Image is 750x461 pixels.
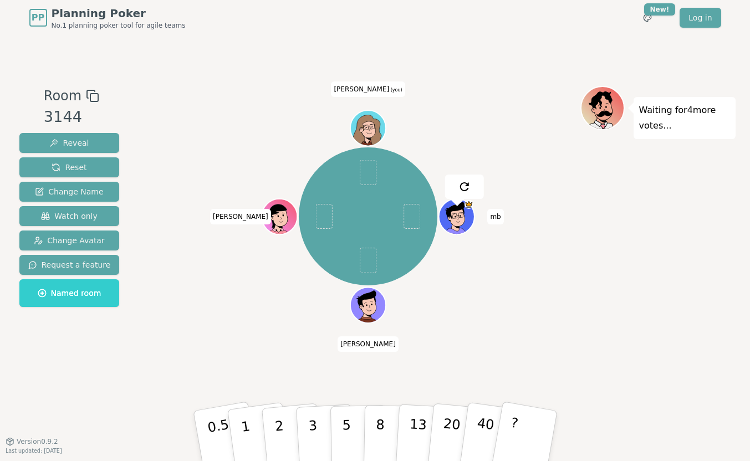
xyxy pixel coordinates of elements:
span: Click to change your name [338,336,399,352]
img: reset [458,180,471,193]
span: PP [32,11,44,24]
p: Waiting for 4 more votes... [639,103,730,134]
button: New! [637,8,657,28]
span: Watch only [41,211,98,222]
span: Change Name [35,186,103,197]
span: Named room [38,288,101,299]
span: Last updated: [DATE] [6,448,62,454]
span: Change Avatar [34,235,105,246]
span: Click to change your name [487,209,503,224]
span: Room [44,86,81,106]
button: Change Avatar [19,230,120,250]
button: Change Name [19,182,120,202]
span: No.1 planning poker tool for agile teams [52,21,186,30]
a: PPPlanning PokerNo.1 planning poker tool for agile teams [29,6,186,30]
button: Watch only [19,206,120,226]
span: (you) [389,88,402,93]
a: Log in [680,8,721,28]
button: Reset [19,157,120,177]
span: Click to change your name [210,209,271,224]
span: Request a feature [28,259,111,270]
div: New! [644,3,676,16]
button: Reveal [19,133,120,153]
span: mb is the host [465,199,473,208]
span: Planning Poker [52,6,186,21]
button: Request a feature [19,255,120,275]
button: Version0.9.2 [6,437,58,446]
span: Reset [52,162,86,173]
div: 3144 [44,106,99,129]
button: Named room [19,279,120,307]
span: Click to change your name [331,81,405,97]
span: Reveal [49,137,89,148]
span: Version 0.9.2 [17,437,58,446]
button: Click to change your avatar [351,111,385,145]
